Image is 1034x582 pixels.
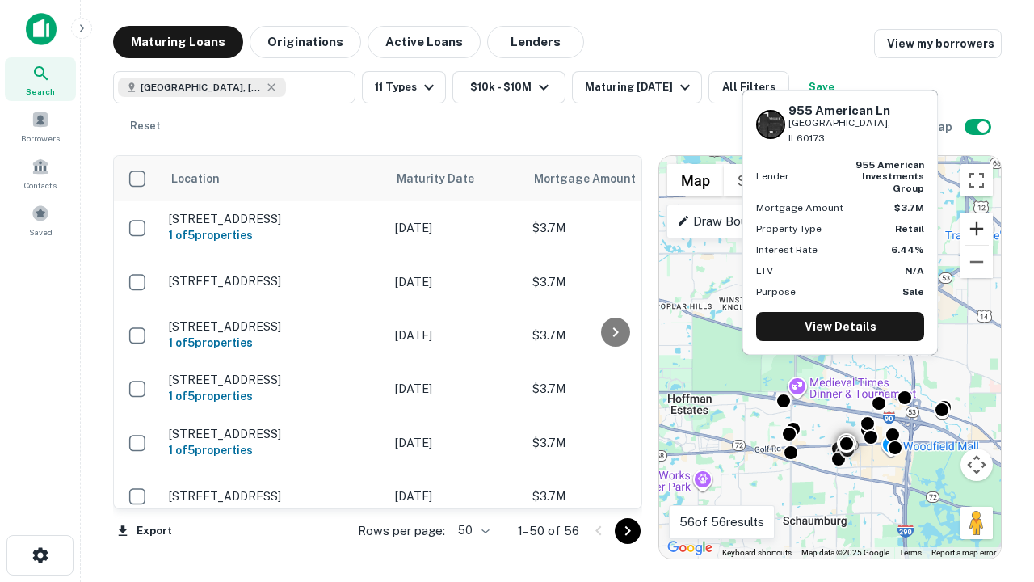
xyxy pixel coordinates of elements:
p: Interest Rate [756,242,818,257]
button: Show street map [667,164,724,196]
p: $3.7M [532,219,694,237]
a: Borrowers [5,104,76,148]
p: Draw Boundary [677,212,778,231]
strong: Sale [902,286,924,297]
div: 0 0 [659,156,1001,559]
p: [DATE] [395,273,516,291]
a: View Details [756,312,924,341]
p: Rows per page: [358,521,445,541]
p: $3.7M [532,327,694,344]
p: [STREET_ADDRESS] [169,489,379,504]
button: Zoom in [960,213,993,245]
span: Map data ©2025 Google [801,548,889,557]
a: Search [5,57,76,101]
th: Maturity Date [387,156,524,201]
div: 50 [452,519,492,542]
button: Lenders [487,26,584,58]
strong: 6.44% [891,244,924,255]
p: 56 of 56 results [679,512,764,532]
strong: Retail [895,223,924,234]
img: Google [663,538,717,559]
button: Maturing Loans [113,26,243,58]
h6: 1 of 5 properties [169,387,379,405]
p: [STREET_ADDRESS] [169,373,379,387]
strong: N/A [905,265,924,276]
p: [GEOGRAPHIC_DATA], IL60173 [788,116,924,146]
a: Open this area in Google Maps (opens a new window) [663,538,717,559]
button: Toggle fullscreen view [960,164,993,196]
span: [GEOGRAPHIC_DATA], [GEOGRAPHIC_DATA] [141,80,262,95]
a: Saved [5,198,76,242]
p: [DATE] [395,327,516,344]
a: Report a map error [931,548,996,557]
strong: 955 american investments group [855,159,924,194]
h6: 1 of 5 properties [169,441,379,459]
p: 1–50 of 56 [518,521,579,541]
span: Contacts [24,179,57,192]
button: All Filters [708,71,789,103]
iframe: Chat Widget [953,401,1034,479]
th: Location [161,156,387,201]
p: Property Type [756,221,822,236]
p: $3.7M [532,380,694,398]
p: [STREET_ADDRESS] [169,319,379,334]
button: Go to next page [615,518,641,544]
p: [DATE] [395,434,516,452]
p: [STREET_ADDRESS] [169,274,379,289]
p: [DATE] [395,219,516,237]
p: LTV [756,264,773,278]
a: Contacts [5,151,76,195]
span: Borrowers [21,132,60,145]
button: Originations [250,26,361,58]
span: Search [26,85,55,98]
p: $3.7M [532,487,694,505]
h6: 955 American Ln [788,103,924,118]
p: [STREET_ADDRESS] [169,427,379,441]
button: Keyboard shortcuts [722,547,792,559]
span: Maturity Date [397,169,495,188]
button: Reset [120,110,171,142]
th: Mortgage Amount [524,156,702,201]
button: Drag Pegman onto the map to open Street View [960,507,993,539]
button: $10k - $10M [452,71,565,103]
h6: 1 of 5 properties [169,226,379,244]
p: Mortgage Amount [756,200,843,215]
span: Saved [29,226,53,238]
p: $3.7M [532,434,694,452]
p: Lender [756,169,789,183]
img: capitalize-icon.png [26,13,57,45]
span: Location [170,169,220,188]
button: Maturing [DATE] [572,71,702,103]
p: [STREET_ADDRESS] [169,212,379,226]
p: [DATE] [395,487,516,505]
p: $3.7M [532,273,694,291]
strong: $3.7M [894,202,924,213]
button: Active Loans [368,26,481,58]
button: 11 Types [362,71,446,103]
a: Terms (opens in new tab) [899,548,922,557]
p: Purpose [756,285,796,299]
button: Export [113,519,176,543]
button: Zoom out [960,246,993,278]
p: [DATE] [395,380,516,398]
span: Mortgage Amount [534,169,657,188]
div: Maturing [DATE] [585,78,695,97]
button: Show satellite imagery [724,164,804,196]
button: Save your search to get updates of matches that match your search criteria. [796,71,847,103]
a: View my borrowers [874,29,1002,58]
h6: 1 of 5 properties [169,334,379,352]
